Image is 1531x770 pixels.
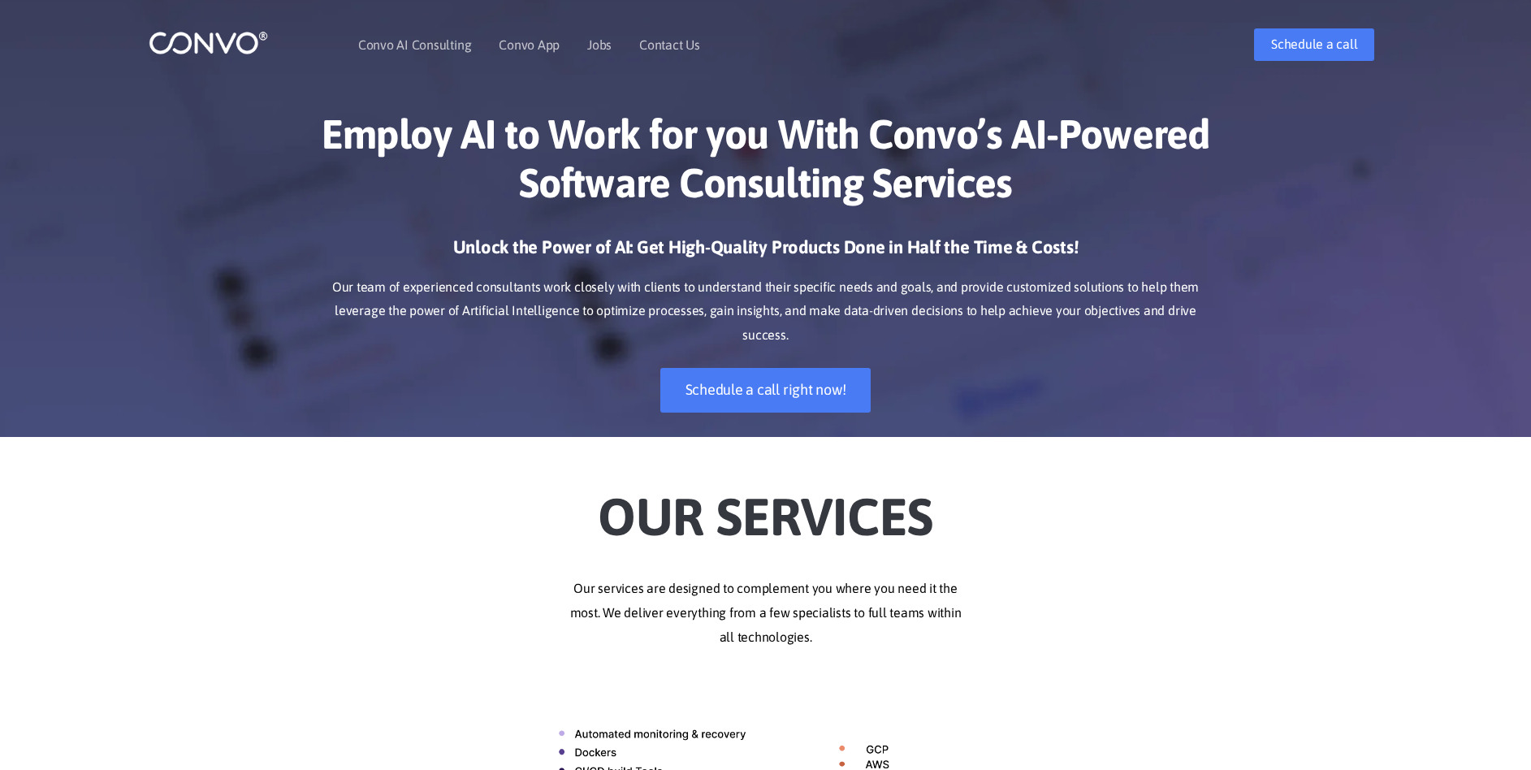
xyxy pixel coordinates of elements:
[149,30,268,55] img: logo_1.png
[315,110,1217,219] h1: Employ AI to Work for you With Convo’s AI-Powered Software Consulting Services
[1254,28,1374,61] a: Schedule a call
[639,38,700,51] a: Contact Us
[358,38,471,51] a: Convo AI Consulting
[315,577,1217,650] p: Our services are designed to complement you where you need it the most. We deliver everything fro...
[315,461,1217,552] h2: Our Services
[660,368,871,413] a: Schedule a call right now!
[587,38,612,51] a: Jobs
[315,275,1217,348] p: Our team of experienced consultants work closely with clients to understand their specific needs ...
[315,236,1217,271] h3: Unlock the Power of AI: Get High-Quality Products Done in Half the Time & Costs!
[499,38,560,51] a: Convo App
